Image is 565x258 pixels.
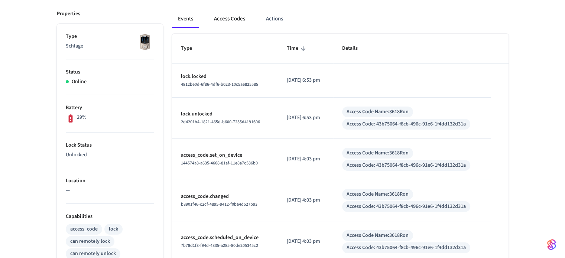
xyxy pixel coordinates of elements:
[260,10,289,28] button: Actions
[347,108,409,116] div: Access Code Name: 3618Ron
[181,110,269,118] p: lock.unlocked
[342,43,367,54] span: Details
[57,10,80,18] p: Properties
[66,151,154,159] p: Unlocked
[66,213,154,221] p: Capabilities
[172,10,509,28] div: ant example
[181,160,258,166] span: 144574a8-a635-4668-81af-11e8a7c586b0
[347,244,466,252] div: Access Code: 43b75064-f8cb-496c-91e6-1f4dd132d31a
[287,238,324,245] p: [DATE] 4:03 pm
[66,177,154,185] p: Location
[287,114,324,122] p: [DATE] 6:53 pm
[347,203,466,210] div: Access Code: 43b75064-f8cb-496c-91e6-1f4dd132d31a
[181,201,257,208] span: b8901f46-c2cf-4895-9412-f0ba4d527b93
[347,232,409,239] div: Access Code Name: 3618Ron
[287,196,324,204] p: [DATE] 4:03 pm
[181,242,258,249] span: 7b78d1f3-f94d-4835-a285-80de205345c2
[136,33,154,51] img: Schlage Sense Smart Deadbolt with Camelot Trim, Front
[208,10,251,28] button: Access Codes
[181,73,269,81] p: lock.locked
[181,193,269,200] p: access_code.changed
[347,149,409,157] div: Access Code Name: 3618Ron
[547,239,556,251] img: SeamLogoGradient.69752ec5.svg
[181,43,202,54] span: Type
[347,120,466,128] div: Access Code: 43b75064-f8cb-496c-91e6-1f4dd132d31a
[287,76,324,84] p: [DATE] 6:53 pm
[287,43,308,54] span: Time
[181,119,260,125] span: 2d4201b4-1821-465d-b600-7235d4191606
[70,238,110,245] div: can remotely lock
[66,42,154,50] p: Schlage
[181,151,269,159] p: access_code.set_on_device
[72,78,87,86] p: Online
[66,104,154,112] p: Battery
[66,68,154,76] p: Status
[66,141,154,149] p: Lock Status
[287,155,324,163] p: [DATE] 4:03 pm
[66,33,154,40] p: Type
[77,114,87,121] p: 29%
[181,81,258,88] span: 4812be0d-6f86-4df6-b023-10c5a6825585
[66,187,154,195] p: —
[347,190,409,198] div: Access Code Name: 3618Ron
[70,250,116,258] div: can remotely unlock
[172,10,199,28] button: Events
[109,225,118,233] div: lock
[347,161,466,169] div: Access Code: 43b75064-f8cb-496c-91e6-1f4dd132d31a
[70,225,98,233] div: access_code
[181,234,269,242] p: access_code.scheduled_on_device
